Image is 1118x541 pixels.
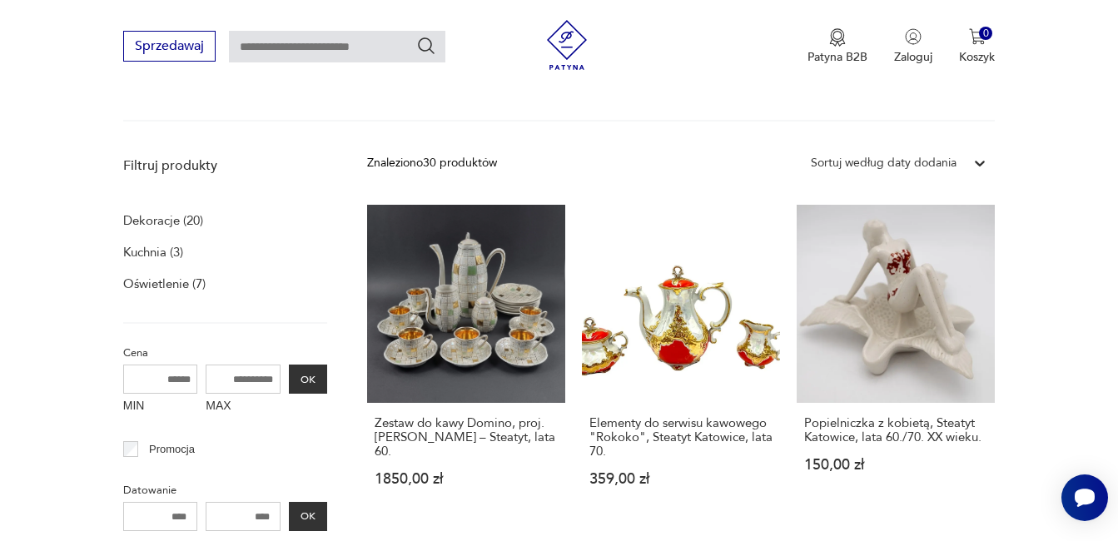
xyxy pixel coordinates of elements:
div: 0 [979,27,993,41]
img: Patyna - sklep z meblami i dekoracjami vintage [542,20,592,70]
p: Zaloguj [894,49,932,65]
a: Zestaw do kawy Domino, proj. Ada Chmiel – Steatyt, lata 60.Zestaw do kawy Domino, proj. [PERSON_N... [367,205,565,519]
img: Ikona medalu [829,28,846,47]
button: Sprzedawaj [123,31,216,62]
h3: Elementy do serwisu kawowego "Rokoko", Steatyt Katowice, lata 70. [589,416,773,459]
button: 0Koszyk [959,28,995,65]
p: 1850,00 zł [375,472,558,486]
p: Filtruj produkty [123,156,327,175]
a: Elementy do serwisu kawowego "Rokoko", Steatyt Katowice, lata 70.Elementy do serwisu kawowego "Ro... [582,205,780,519]
img: Ikona koszyka [969,28,986,45]
a: Sprzedawaj [123,42,216,53]
p: Datowanie [123,481,327,499]
a: Popielniczka z kobietą, Steatyt Katowice, lata 60./70. XX wieku.Popielniczka z kobietą, Steatyt K... [797,205,995,519]
iframe: Smartsupp widget button [1061,474,1108,521]
p: 359,00 zł [589,472,773,486]
img: Ikonka użytkownika [905,28,922,45]
p: Patyna B2B [807,49,867,65]
a: Kuchnia (3) [123,241,183,264]
a: Ikona medaluPatyna B2B [807,28,867,65]
button: Zaloguj [894,28,932,65]
button: Patyna B2B [807,28,867,65]
button: Szukaj [416,36,436,56]
button: OK [289,502,327,531]
h3: Popielniczka z kobietą, Steatyt Katowice, lata 60./70. XX wieku. [804,416,987,444]
label: MAX [206,394,281,420]
div: Sortuj według daty dodania [811,154,957,172]
p: 150,00 zł [804,458,987,472]
p: Promocja [149,440,195,459]
button: OK [289,365,327,394]
p: Cena [123,344,327,362]
div: Znaleziono 30 produktów [367,154,497,172]
a: Oświetlenie (7) [123,272,206,295]
h3: Zestaw do kawy Domino, proj. [PERSON_NAME] – Steatyt, lata 60. [375,416,558,459]
p: Koszyk [959,49,995,65]
label: MIN [123,394,198,420]
a: Dekoracje (20) [123,209,203,232]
